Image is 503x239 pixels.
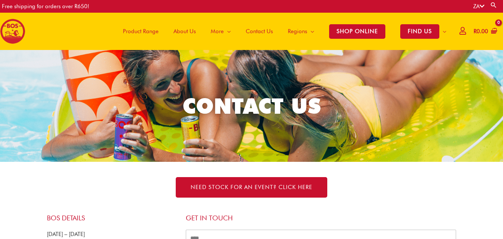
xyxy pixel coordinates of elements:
[176,177,327,198] a: NEED STOCK FOR AN EVENT? Click here
[47,231,85,238] span: [DATE] – [DATE]
[203,13,238,50] a: More
[474,28,477,35] span: R
[288,20,307,43] span: Regions
[186,214,456,222] h4: Get in touch
[474,28,488,35] bdi: 0.00
[490,1,497,9] a: Search button
[191,185,312,190] span: NEED STOCK FOR AN EVENT? Click here
[173,20,196,43] span: About Us
[472,23,497,40] a: View Shopping Cart, empty
[166,13,203,50] a: About Us
[280,13,322,50] a: Regions
[115,13,166,50] a: Product Range
[329,24,385,39] span: SHOP ONLINE
[123,20,159,43] span: Product Range
[400,24,439,39] span: FIND US
[44,92,459,120] h2: CONTACT US
[246,20,273,43] span: Contact Us
[211,20,224,43] span: More
[47,214,178,222] h4: BOS Details
[473,3,484,10] a: ZA
[110,13,454,50] nav: Site Navigation
[322,13,393,50] a: SHOP ONLINE
[238,13,280,50] a: Contact Us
